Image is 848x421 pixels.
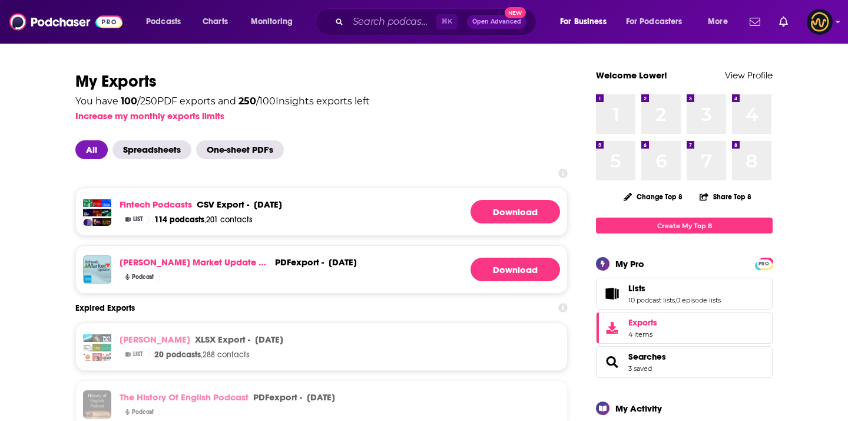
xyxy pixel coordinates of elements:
button: open menu [552,12,621,31]
span: Lists [596,278,773,310]
span: 4 items [628,330,657,338]
span: Lists [628,283,645,294]
button: Spreadsheets [112,140,196,159]
span: 100 [121,96,137,107]
button: open menu [138,12,196,31]
a: 0 episode lists [676,296,721,304]
img: Dave and Dharm DeMystify [83,218,92,228]
button: open menu [700,12,743,31]
span: , [675,296,676,304]
img: Fintech Thought Leaders [102,209,111,218]
a: Download [471,258,560,281]
span: Charts [203,14,228,30]
span: Searches [596,346,773,378]
a: Show notifications dropdown [774,12,793,32]
span: Monitoring [251,14,293,30]
img: Fintech Corner [102,199,111,209]
div: My Pro [615,258,644,269]
a: 3 saved [628,364,652,373]
span: PRO [757,259,771,268]
img: Crucible Moments [102,344,111,353]
a: Searches [600,354,624,370]
button: Change Top 8 [617,189,690,204]
a: Welcome Lower! [596,70,667,81]
img: Coaching Real Leaders [83,344,92,353]
img: At the Forefront: Fintech Conversations [83,209,92,218]
img: How I Built This with Guy Raz [92,334,102,344]
img: Schwab Market Update Audio [83,255,111,284]
img: Banking Transformed with Jim Marous [92,199,102,209]
span: xlsx [195,334,216,345]
div: export - [195,334,250,345]
span: All [75,140,108,159]
div: [DATE] [254,199,282,210]
img: Podchaser - Follow, Share and Rate Podcasts [9,11,122,33]
a: Charts [195,12,235,31]
a: 20 podcasts,288 contacts [154,350,250,360]
button: Open AdvancedNew [467,15,526,29]
span: PDF [275,256,291,268]
img: The History of English Podcast [83,390,111,419]
div: You have / 250 PDF exports and / 100 Insights exports left [75,97,370,106]
input: Search podcasts, credits, & more... [348,12,436,31]
span: For Business [560,14,607,30]
img: The Digital Dividend by Fasanara Capital [92,209,102,218]
a: Create My Top 8 [596,218,773,233]
div: [DATE] [255,334,283,345]
div: export - [197,199,249,210]
a: Generating File [471,200,560,223]
span: Podcasts [146,14,181,30]
a: 114 podcasts,201 contacts [154,215,253,225]
a: Fintech Podcasts [120,199,192,210]
a: [PERSON_NAME] Market Update Audio [120,256,270,268]
span: Open Advanced [472,19,521,25]
span: 20 podcasts [154,350,201,360]
button: open menu [618,12,700,31]
span: Podcast [132,409,154,415]
span: Exports [600,320,624,336]
p: [DATE] [329,256,357,268]
a: The History of English Podcast [120,392,249,403]
img: User Profile [807,9,833,35]
button: open menu [243,12,308,31]
h3: Expired Exports [75,303,135,313]
p: [DATE] [307,392,335,403]
button: All [75,140,112,159]
img: Scouting for Growth [92,218,102,228]
span: For Podcasters [626,14,683,30]
a: View Profile [725,70,773,81]
img: In Her Ellement [83,199,92,209]
img: In Bitcoin We Trust: Ethereum, Blockchain, Cryptocurrency, Fintech Podcast [102,218,111,228]
div: export - [253,392,302,403]
a: Lists [600,285,624,302]
a: Exports [596,312,773,344]
button: Share Top 8 [699,185,752,208]
img: Without Fail [92,353,102,363]
a: 10 podcast lists [628,296,675,304]
img: Fixable [102,353,111,363]
span: 114 podcasts [154,215,204,225]
img: Worklife with Adam Grant [102,334,111,344]
span: Exports [628,317,657,328]
span: PDF [253,392,269,403]
a: Show notifications dropdown [745,12,765,32]
div: Search podcasts, credits, & more... [327,8,548,35]
a: Searches [628,351,666,362]
a: Lists [628,283,721,294]
div: My Activity [615,403,662,414]
span: List [133,351,143,357]
span: New [505,7,526,18]
img: Wisdom From The Top with Guy Raz [83,334,92,344]
span: More [708,14,728,30]
span: Podcast [132,274,154,280]
span: List [133,216,143,222]
button: Increase my monthly exports limits [75,110,224,121]
button: Show profile menu [807,9,833,35]
img: If/Then [92,344,102,353]
button: One-sheet PDF's [196,140,289,159]
span: Logged in as LowerStreet [807,9,833,35]
a: PRO [757,259,771,268]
